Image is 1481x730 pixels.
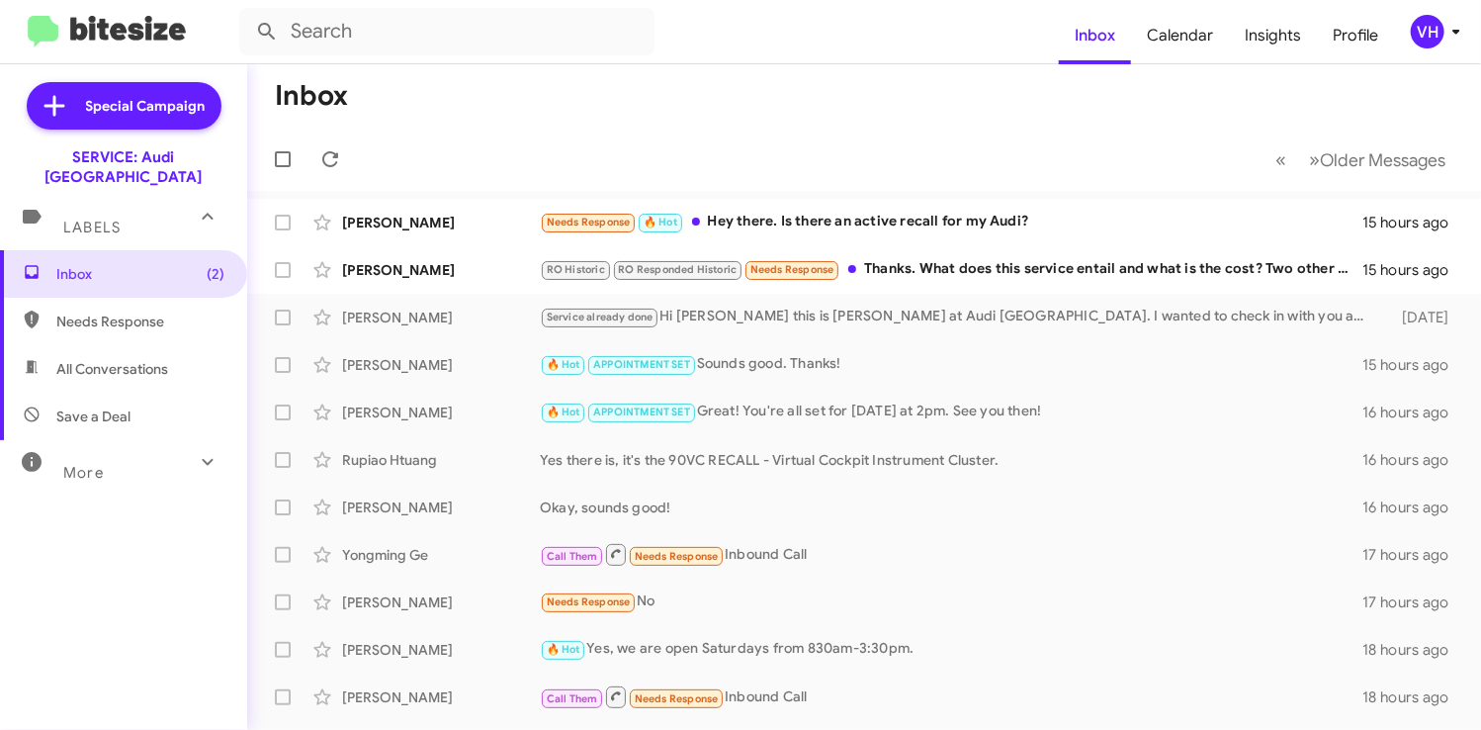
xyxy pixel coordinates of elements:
[342,498,540,517] div: [PERSON_NAME]
[1309,147,1320,172] span: »
[1394,15,1459,48] button: VH
[86,96,206,116] span: Special Campaign
[547,311,653,323] span: Service already done
[1275,147,1286,172] span: «
[593,406,690,418] span: APPOINTMENT SET
[342,355,540,375] div: [PERSON_NAME]
[1362,687,1465,707] div: 18 hours ago
[342,687,540,707] div: [PERSON_NAME]
[342,403,540,422] div: [PERSON_NAME]
[27,82,221,130] a: Special Campaign
[1297,139,1457,180] button: Next
[275,80,348,112] h1: Inbox
[1362,355,1465,375] div: 15 hours ago
[547,263,605,276] span: RO Historic
[1362,593,1465,612] div: 17 hours ago
[540,401,1362,423] div: Great! You're all set for [DATE] at 2pm. See you then!
[540,498,1362,517] div: Okay, sounds good!
[56,359,168,379] span: All Conversations
[547,550,598,563] span: Call Them
[635,692,719,705] span: Needs Response
[644,216,677,228] span: 🔥 Hot
[540,353,1362,376] div: Sounds good. Thanks!
[342,640,540,660] div: [PERSON_NAME]
[239,8,654,55] input: Search
[1362,403,1465,422] div: 16 hours ago
[547,216,631,228] span: Needs Response
[1362,640,1465,660] div: 18 hours ago
[342,260,540,280] div: [PERSON_NAME]
[63,219,121,236] span: Labels
[1362,498,1465,517] div: 16 hours ago
[1229,7,1317,64] a: Insights
[1264,139,1457,180] nav: Page navigation example
[342,450,540,470] div: Rupiao Htuang
[547,643,580,656] span: 🔥 Hot
[63,464,104,482] span: More
[547,595,631,608] span: Needs Response
[547,358,580,371] span: 🔥 Hot
[540,542,1362,567] div: Inbound Call
[1320,149,1445,171] span: Older Messages
[342,593,540,612] div: [PERSON_NAME]
[618,263,737,276] span: RO Responded Historic
[540,591,1362,613] div: No
[540,258,1362,281] div: Thanks. What does this service entail and what is the cost? Two other minor things: I've been get...
[56,312,224,331] span: Needs Response
[1131,7,1229,64] a: Calendar
[547,692,598,705] span: Call Them
[540,684,1362,709] div: Inbound Call
[1362,213,1465,232] div: 15 hours ago
[635,550,719,563] span: Needs Response
[1263,139,1298,180] button: Previous
[207,264,224,284] span: (2)
[1059,7,1131,64] a: Inbox
[342,545,540,565] div: Yongming Ge
[593,358,690,371] span: APPOINTMENT SET
[540,638,1362,661] div: Yes, we are open Saturdays from 830am-3:30pm.
[547,406,580,418] span: 🔥 Hot
[1362,545,1465,565] div: 17 hours ago
[750,263,834,276] span: Needs Response
[540,450,1362,470] div: Yes there is, it's the 90VC RECALL - Virtual Cockpit Instrument Cluster.
[1378,308,1465,327] div: [DATE]
[1317,7,1394,64] a: Profile
[342,213,540,232] div: [PERSON_NAME]
[56,407,131,426] span: Save a Deal
[1411,15,1444,48] div: VH
[342,308,540,327] div: [PERSON_NAME]
[1362,450,1465,470] div: 16 hours ago
[1362,260,1465,280] div: 15 hours ago
[540,211,1362,233] div: Hey there. Is there an active recall for my Audi?
[540,306,1378,328] div: Hi [PERSON_NAME] this is [PERSON_NAME] at Audi [GEOGRAPHIC_DATA]. I wanted to check in with you a...
[56,264,224,284] span: Inbox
